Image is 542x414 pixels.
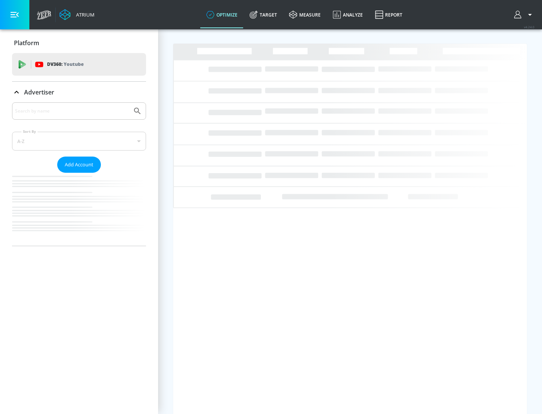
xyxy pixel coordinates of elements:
[200,1,244,28] a: optimize
[64,60,84,68] p: Youtube
[24,88,54,96] p: Advertiser
[15,106,129,116] input: Search by name
[12,173,146,246] nav: list of Advertiser
[244,1,283,28] a: Target
[12,132,146,151] div: A-Z
[12,102,146,246] div: Advertiser
[327,1,369,28] a: Analyze
[12,32,146,53] div: Platform
[524,25,534,29] span: v 4.24.0
[59,9,94,20] a: Atrium
[14,39,39,47] p: Platform
[57,157,101,173] button: Add Account
[369,1,408,28] a: Report
[73,11,94,18] div: Atrium
[12,53,146,76] div: DV360: Youtube
[283,1,327,28] a: measure
[21,129,38,134] label: Sort By
[65,160,93,169] span: Add Account
[12,82,146,103] div: Advertiser
[47,60,84,68] p: DV360:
